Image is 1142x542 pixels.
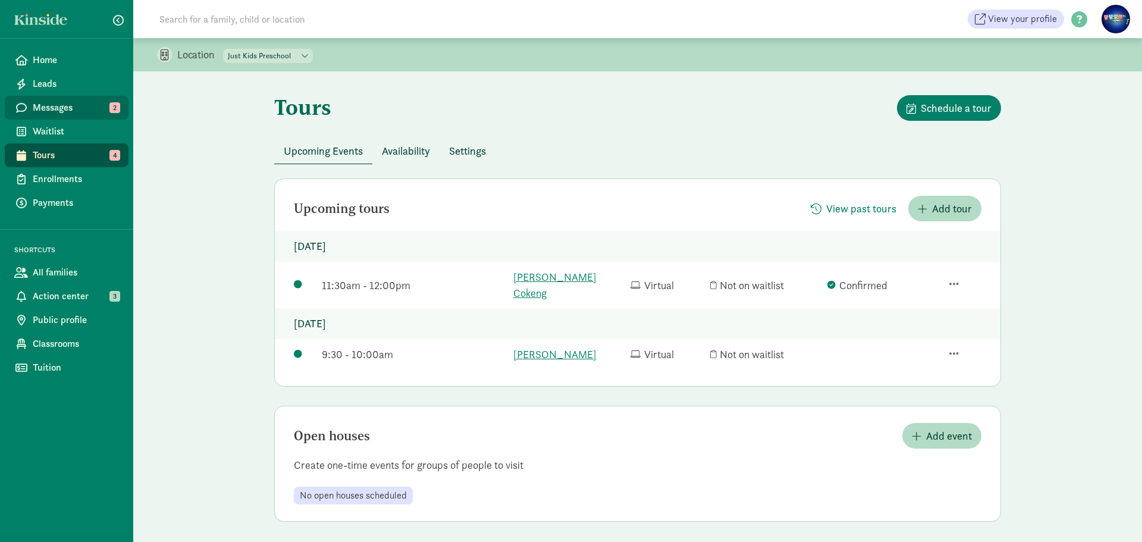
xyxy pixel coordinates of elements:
[33,313,119,327] span: Public profile
[109,102,120,113] span: 2
[5,191,128,215] a: Payments
[449,143,486,159] span: Settings
[801,196,906,221] button: View past tours
[710,277,821,293] div: Not on waitlist
[710,346,821,362] div: Not on waitlist
[275,308,1000,339] p: [DATE]
[382,143,430,159] span: Availability
[902,423,981,449] button: Add event
[33,265,119,280] span: All families
[932,200,972,217] span: Add tour
[294,202,390,216] h2: Upcoming tours
[33,77,119,91] span: Leads
[968,10,1064,29] a: View your profile
[300,490,407,501] span: No open houses scheduled
[5,308,128,332] a: Public profile
[5,48,128,72] a: Home
[513,269,625,301] a: [PERSON_NAME] Cokeng
[275,458,1000,472] p: Create one-time events for groups of people to visit
[908,196,981,221] button: Add tour
[926,428,972,444] span: Add event
[33,289,119,303] span: Action center
[33,172,119,186] span: Enrollments
[33,361,119,375] span: Tuition
[5,120,128,143] a: Waitlist
[109,291,120,302] span: 3
[827,277,939,293] div: Confirmed
[33,124,119,139] span: Waitlist
[5,261,128,284] a: All families
[5,284,128,308] a: Action center 3
[5,143,128,167] a: Tours 4
[5,332,128,356] a: Classrooms
[275,231,1000,262] p: [DATE]
[5,167,128,191] a: Enrollments
[513,346,625,362] a: [PERSON_NAME]
[152,7,486,31] input: Search for a family, child or location
[5,356,128,380] a: Tuition
[826,200,896,217] span: View past tours
[372,138,440,164] button: Availability
[33,148,119,162] span: Tours
[274,138,372,164] button: Upcoming Events
[322,277,507,293] div: 11:30am - 12:00pm
[33,196,119,210] span: Payments
[284,143,363,159] span: Upcoming Events
[630,277,705,293] div: Virtual
[921,100,992,116] span: Schedule a tour
[274,95,331,119] h1: Tours
[5,72,128,96] a: Leads
[1083,485,1142,542] iframe: Chat Widget
[988,12,1057,26] span: View your profile
[294,429,370,443] h2: Open houses
[322,346,507,362] div: 9:30 - 10:00am
[33,101,119,115] span: Messages
[801,202,906,216] a: View past tours
[630,346,705,362] div: Virtual
[440,138,495,164] button: Settings
[177,48,223,62] p: Location
[109,150,120,161] span: 4
[33,337,119,351] span: Classrooms
[5,96,128,120] a: Messages 2
[33,53,119,67] span: Home
[897,95,1001,121] button: Schedule a tour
